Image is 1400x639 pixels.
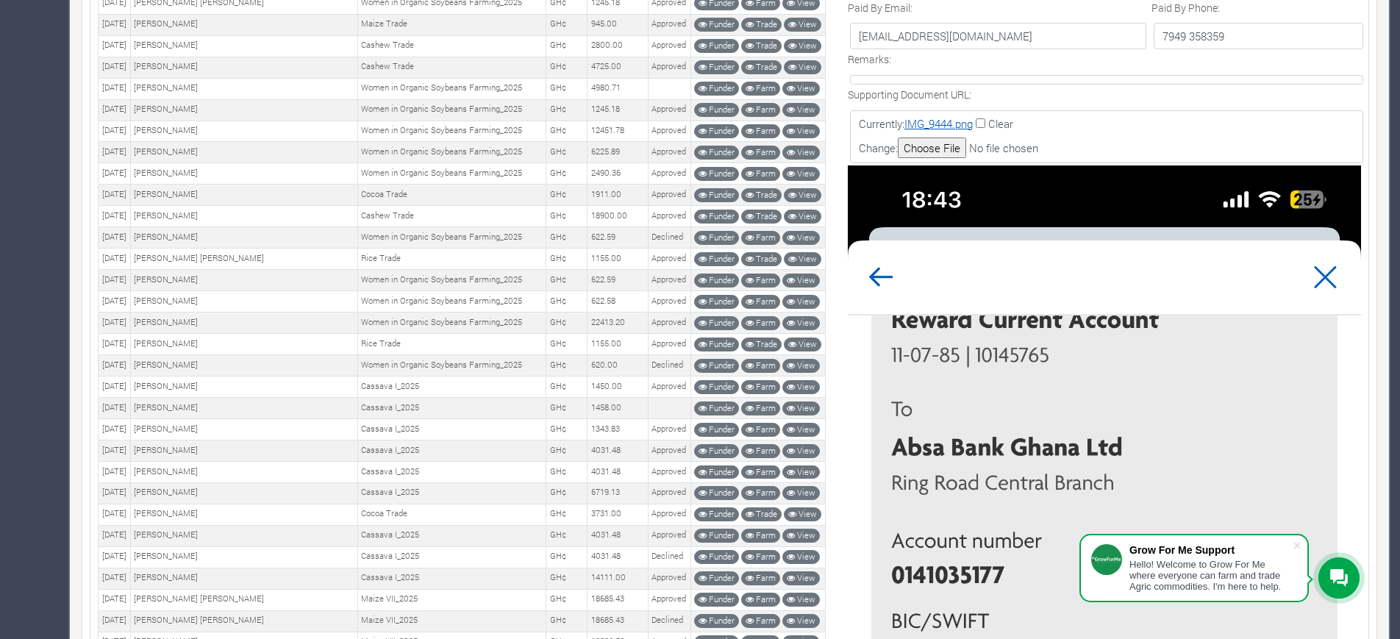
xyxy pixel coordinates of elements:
[357,462,546,483] td: Cassava I_2025
[130,546,357,568] td: [PERSON_NAME]
[850,110,1363,163] p: Currently: Change:
[357,525,546,546] td: Cassava I_2025
[648,249,690,270] td: Approved
[587,14,648,35] td: 945.00
[546,462,587,483] td: GH¢
[648,227,690,249] td: Declined
[694,486,739,500] a: Funder
[357,227,546,249] td: Women in Organic Soybeans Farming_2025
[694,338,739,351] a: Funder
[99,398,131,419] td: [DATE]
[782,571,820,585] a: View
[130,270,357,291] td: [PERSON_NAME]
[357,57,546,78] td: Cashew Trade
[587,546,648,568] td: 4031.48
[546,185,587,206] td: GH¢
[694,316,739,330] a: Funder
[648,482,690,504] td: Approved
[782,401,820,415] a: View
[546,589,587,610] td: GH¢
[694,550,739,564] a: Funder
[587,249,648,270] td: 1155.00
[694,295,739,309] a: Funder
[741,380,780,394] a: Farm
[648,568,690,589] td: Approved
[988,115,1013,132] label: Clear
[782,103,820,117] a: View
[648,419,690,440] td: Approved
[694,82,739,96] a: Funder
[741,486,780,500] a: Farm
[784,507,821,521] a: View
[694,167,739,181] a: Funder
[130,206,357,227] td: [PERSON_NAME]
[782,146,820,160] a: View
[546,504,587,525] td: GH¢
[648,121,690,142] td: Approved
[99,334,131,355] td: [DATE]
[546,142,587,163] td: GH¢
[648,57,690,78] td: Approved
[357,419,546,440] td: Cassava I_2025
[130,589,357,610] td: [PERSON_NAME] [PERSON_NAME]
[130,440,357,462] td: [PERSON_NAME]
[741,571,780,585] a: Farm
[546,14,587,35] td: GH¢
[130,78,357,99] td: [PERSON_NAME]
[130,291,357,313] td: [PERSON_NAME]
[741,295,780,309] a: Farm
[741,103,780,117] a: Farm
[587,482,648,504] td: 6719.13
[587,206,648,227] td: 18900.00
[741,529,780,543] a: Farm
[357,121,546,142] td: Women in Organic Soybeans Farming_2025
[741,146,780,160] a: Farm
[587,419,648,440] td: 1343.83
[782,614,820,628] a: View
[694,444,739,458] a: Funder
[782,82,820,96] a: View
[694,188,739,202] a: Funder
[1154,23,1363,49] p: 7949 358359
[357,482,546,504] td: Cassava I_2025
[130,313,357,334] td: [PERSON_NAME]
[546,249,587,270] td: GH¢
[357,249,546,270] td: Rice Trade
[357,291,546,313] td: Women in Organic Soybeans Farming_2025
[357,35,546,57] td: Cashew Trade
[784,39,821,53] a: View
[694,231,739,245] a: Funder
[741,39,782,53] a: Trade
[648,35,690,57] td: Approved
[782,359,820,373] a: View
[357,546,546,568] td: Cassava I_2025
[99,504,131,525] td: [DATE]
[741,167,780,181] a: Farm
[99,14,131,35] td: [DATE]
[99,376,131,398] td: [DATE]
[741,210,782,224] a: Trade
[546,525,587,546] td: GH¢
[648,313,690,334] td: Approved
[546,419,587,440] td: GH¢
[357,14,546,35] td: Maize Trade
[694,614,739,628] a: Funder
[587,163,648,185] td: 2490.36
[99,35,131,57] td: [DATE]
[850,23,1146,49] p: [EMAIL_ADDRESS][DOMAIN_NAME]
[694,146,739,160] a: Funder
[587,99,648,121] td: 1245.18
[741,188,782,202] a: Trade
[741,60,782,74] a: Trade
[357,142,546,163] td: Women in Organic Soybeans Farming_2025
[648,610,690,632] td: Declined
[648,206,690,227] td: Approved
[694,210,739,224] a: Funder
[546,35,587,57] td: GH¢
[99,355,131,376] td: [DATE]
[694,401,739,415] a: Funder
[694,103,739,117] a: Funder
[99,99,131,121] td: [DATE]
[648,462,690,483] td: Approved
[648,546,690,568] td: Declined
